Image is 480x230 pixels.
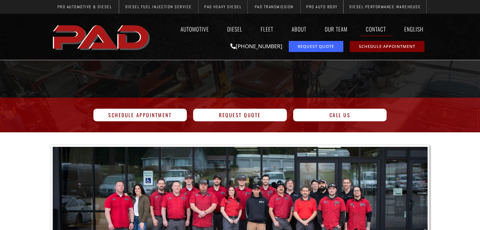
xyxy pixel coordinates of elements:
a: Diesel [221,22,248,36]
span: Pro Auto Body [306,5,338,9]
span: Diesel Performance Warehouse [349,5,421,9]
a: About [286,22,312,36]
span: PAD Heavy Diesel [204,5,241,9]
a: Call Us [293,109,387,121]
a: Our Team [319,22,353,36]
span: Schedule Appointment [359,44,415,49]
span: Pro Automotive & Diesel [57,5,112,9]
a: Contact [360,22,392,36]
img: The image shows the word "PAD" in bold, red, uppercase letters with a slight shadow effect. [51,20,153,54]
span: Call Us [329,112,351,118]
a: English [398,22,430,36]
span: Diesel Fuel Injection Service [125,5,192,9]
span: Request Quote [219,112,261,118]
a: [PHONE_NUMBER] [230,43,282,50]
a: Schedule Appointment [93,109,187,121]
a: Fleet [255,22,279,36]
span: Request Quote [298,44,334,49]
span: PAD Transmission [255,5,293,9]
nav: Menu [153,22,430,36]
a: Automotive [175,22,215,36]
a: Request Quote [193,109,287,121]
a: pro automotive and diesel home page [51,20,153,54]
a: request a service or repair quote [289,41,343,52]
a: schedule repair or service appointment [350,41,424,52]
span: Schedule Appointment [108,112,172,118]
